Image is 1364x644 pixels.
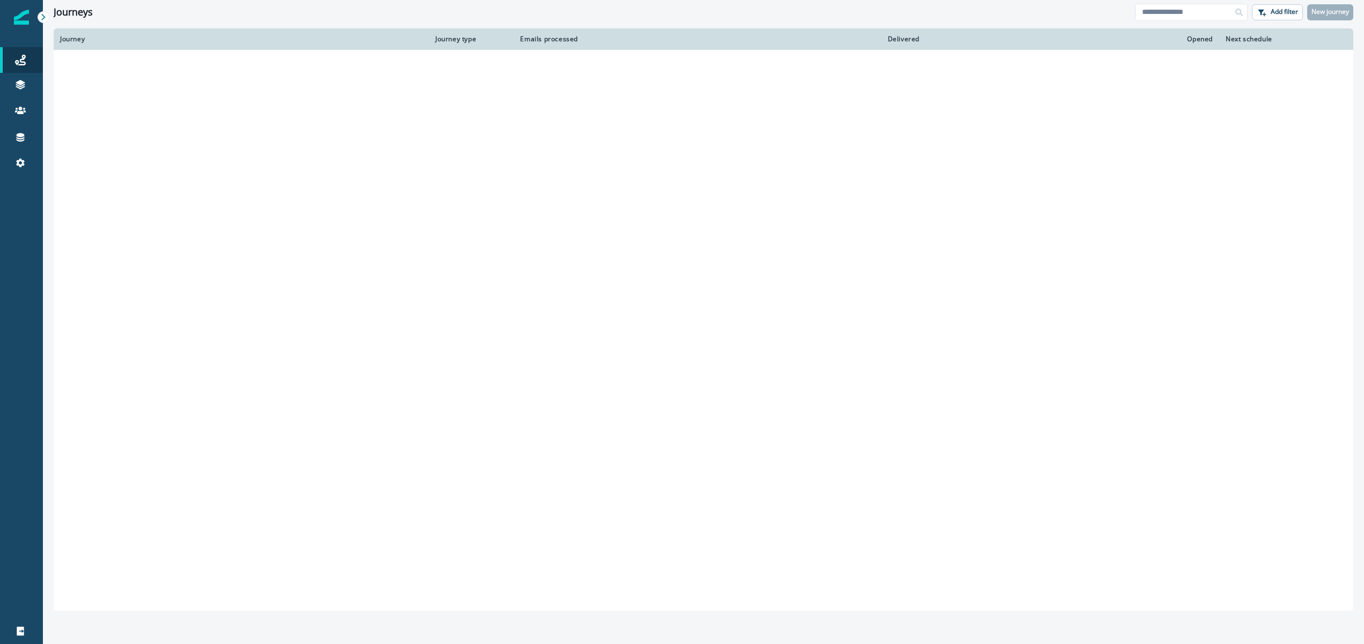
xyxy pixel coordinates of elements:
div: Delivered [591,35,920,43]
div: Journey type [435,35,503,43]
div: Opened [932,35,1213,43]
p: New journey [1311,8,1349,16]
button: New journey [1307,4,1353,20]
div: Next schedule [1226,35,1320,43]
button: Add filter [1252,4,1303,20]
h1: Journeys [54,6,93,18]
div: Emails processed [516,35,578,43]
img: Inflection [14,10,29,25]
p: Add filter [1271,8,1298,16]
div: Journey [60,35,422,43]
